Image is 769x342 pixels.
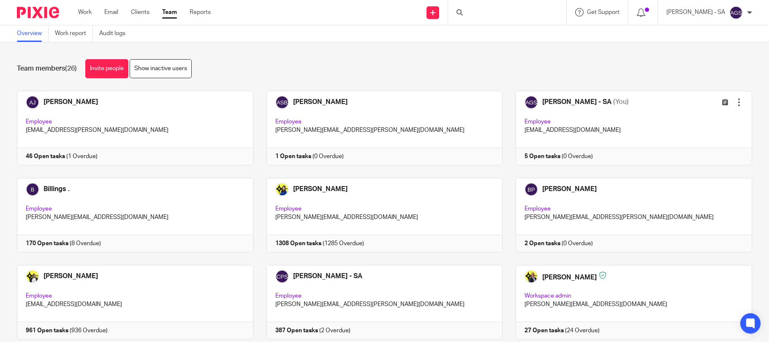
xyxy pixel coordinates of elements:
[17,64,77,73] h1: Team members
[99,25,132,42] a: Audit logs
[65,65,77,72] span: (26)
[190,8,211,16] a: Reports
[104,8,118,16] a: Email
[162,8,177,16] a: Team
[78,8,92,16] a: Work
[55,25,93,42] a: Work report
[130,59,192,78] a: Show inactive users
[729,6,743,19] img: svg%3E
[85,59,128,78] a: Invite people
[587,9,620,15] span: Get Support
[666,8,725,16] p: [PERSON_NAME] - SA
[17,25,49,42] a: Overview
[17,7,59,18] img: Pixie
[131,8,149,16] a: Clients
